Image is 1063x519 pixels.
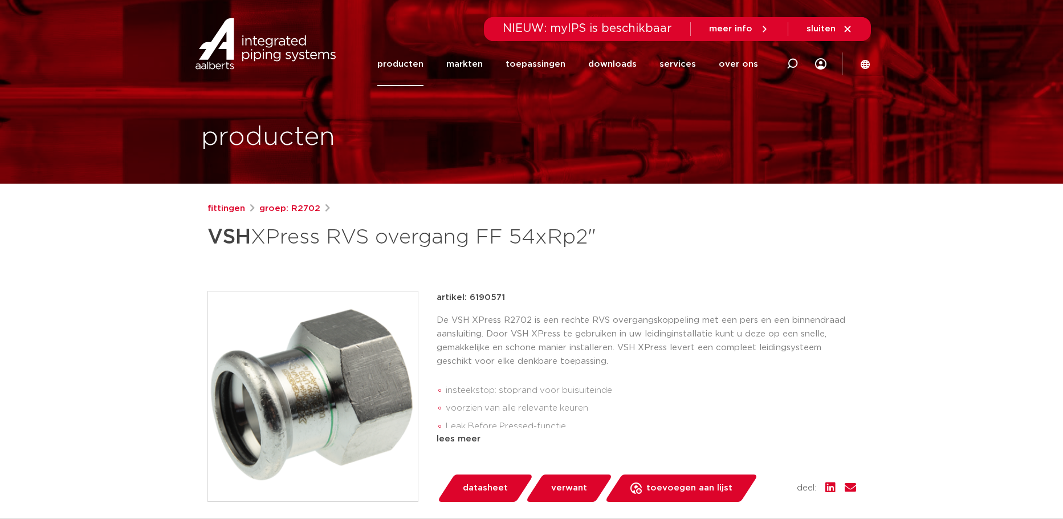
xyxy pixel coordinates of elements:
h1: producten [201,119,335,156]
a: producten [377,42,423,86]
nav: Menu [377,42,758,86]
a: markten [446,42,483,86]
a: datasheet [437,475,533,502]
a: over ons [719,42,758,86]
span: meer info [709,25,752,33]
p: artikel: 6190571 [437,291,505,305]
h1: XPress RVS overgang FF 54xRp2" [207,220,636,254]
span: sluiten [807,25,836,33]
a: verwant [525,475,613,502]
span: deel: [797,481,816,495]
a: fittingen [207,202,245,216]
a: meer info [709,24,769,34]
span: toevoegen aan lijst [646,479,732,497]
span: NIEUW: myIPS is beschikbaar [503,23,672,34]
li: voorzien van alle relevante keuren [446,399,856,417]
span: verwant [551,479,587,497]
a: sluiten [807,24,853,34]
a: downloads [588,42,637,86]
a: services [659,42,696,86]
a: toepassingen [506,42,565,86]
strong: VSH [207,227,251,248]
a: groep: R2702 [259,202,320,216]
p: De VSH XPress R2702 is een rechte RVS overgangskoppeling met een pers en een binnendraad aansluit... [437,314,856,368]
img: Product Image for VSH XPress RVS overgang FF 54xRp2" [208,291,418,501]
li: Leak Before Pressed-functie [446,417,856,436]
div: lees meer [437,432,856,446]
span: datasheet [463,479,508,497]
li: insteekstop: stoprand voor buisuiteinde [446,382,856,400]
